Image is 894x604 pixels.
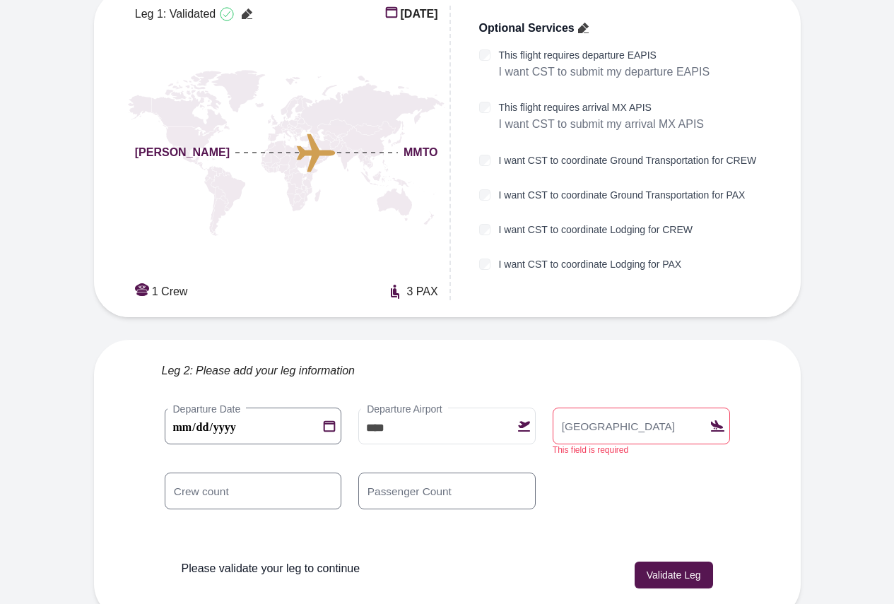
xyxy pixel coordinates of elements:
button: Validate Leg [635,562,713,588]
span: MMTO [404,144,438,161]
label: [GEOGRAPHIC_DATA] [555,418,681,434]
label: I want CST to coordinate Ground Transportation for CREW [499,153,757,168]
p: I want CST to submit my departure EAPIS [499,63,710,81]
label: Crew count [167,483,235,499]
label: Departure Airport [361,402,448,416]
label: This flight requires departure EAPIS [499,48,710,63]
span: 3 PAX [406,283,437,300]
span: Optional Services [479,20,575,37]
p: I want CST to submit my arrival MX APIS [499,115,704,134]
span: [DATE] [401,6,438,23]
span: 1 Crew [152,283,188,300]
span: [PERSON_NAME] [135,144,230,161]
div: This field is required [553,444,730,456]
p: Please validate your leg to continue [182,560,360,577]
span: Leg 1: Validated [135,6,216,23]
label: Passenger Count [361,483,458,499]
label: I want CST to coordinate Lodging for CREW [499,223,693,237]
label: This flight requires arrival MX APIS [499,100,704,115]
label: Departure Date [167,402,247,416]
span: Please add your leg information [196,362,355,379]
label: I want CST to coordinate Ground Transportation for PAX [499,188,746,203]
span: Leg 2: [162,362,193,379]
label: I want CST to coordinate Lodging for PAX [499,257,682,272]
